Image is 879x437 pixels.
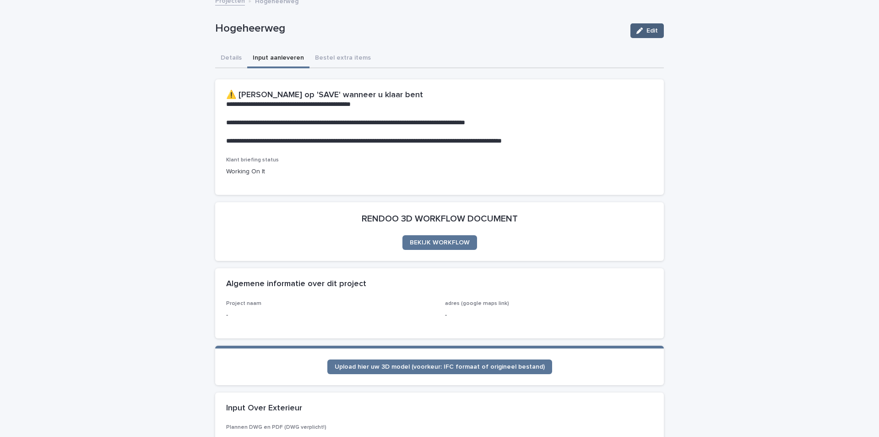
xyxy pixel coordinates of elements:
[226,301,261,306] span: Project naam
[445,310,653,320] p: -
[247,49,309,68] button: Input aanleveren
[215,49,247,68] button: Details
[362,213,518,224] h2: RENDOO 3D WORKFLOW DOCUMENT
[309,49,376,68] button: Bestel extra items
[215,22,623,35] p: Hogeheerweg
[402,235,477,250] a: BEKIJK WORKFLOW
[646,28,658,34] span: Edit
[226,310,434,320] p: -
[226,157,279,163] span: Klant briefing status
[226,279,366,289] h2: Algemene informatie over dit project
[410,239,470,246] span: BEKIJK WORKFLOW
[335,364,545,370] span: Upload hier uw 3D model (voorkeur: IFC formaat of origineel bestand)
[226,167,653,177] p: Working On It
[226,90,423,100] h2: ⚠️ [PERSON_NAME] op 'SAVE' wanneer u klaar bent
[226,404,302,414] h2: Input Over Exterieur
[226,425,326,430] span: Plannen DWG en PDF (DWG verplicht!)
[327,360,552,374] a: Upload hier uw 3D model (voorkeur: IFC formaat of origineel bestand)
[445,301,509,306] span: adres (google maps link)
[630,23,664,38] button: Edit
